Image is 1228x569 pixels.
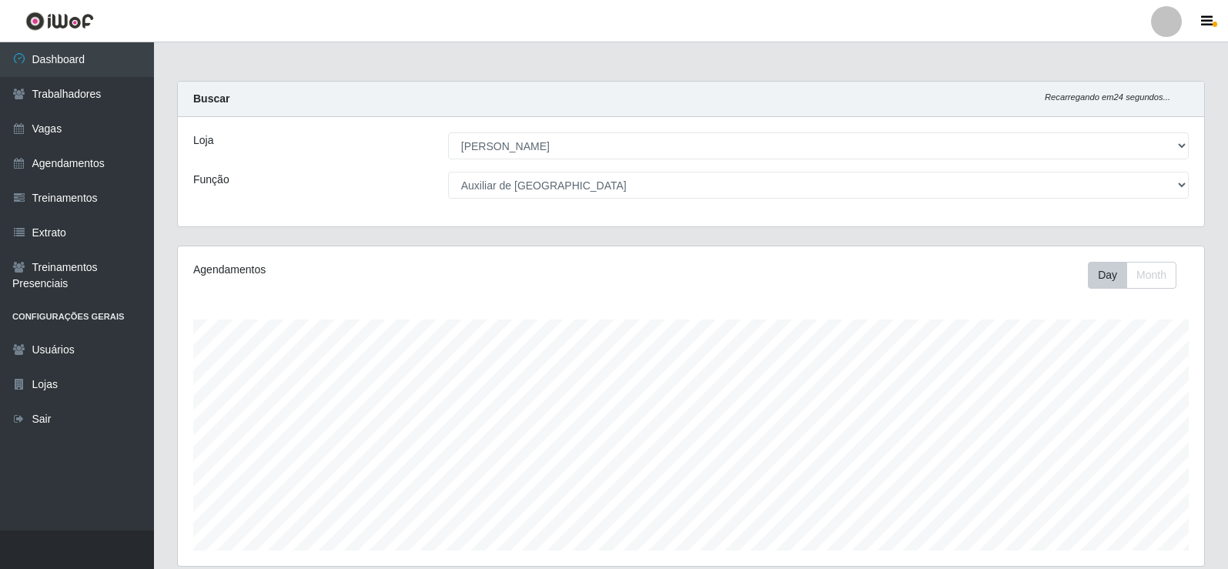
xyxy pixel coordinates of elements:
i: Recarregando em 24 segundos... [1045,92,1170,102]
label: Loja [193,132,213,149]
div: First group [1088,262,1176,289]
div: Agendamentos [193,262,594,278]
img: CoreUI Logo [25,12,94,31]
button: Month [1126,262,1176,289]
label: Função [193,172,229,188]
div: Toolbar with button groups [1088,262,1189,289]
button: Day [1088,262,1127,289]
strong: Buscar [193,92,229,105]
